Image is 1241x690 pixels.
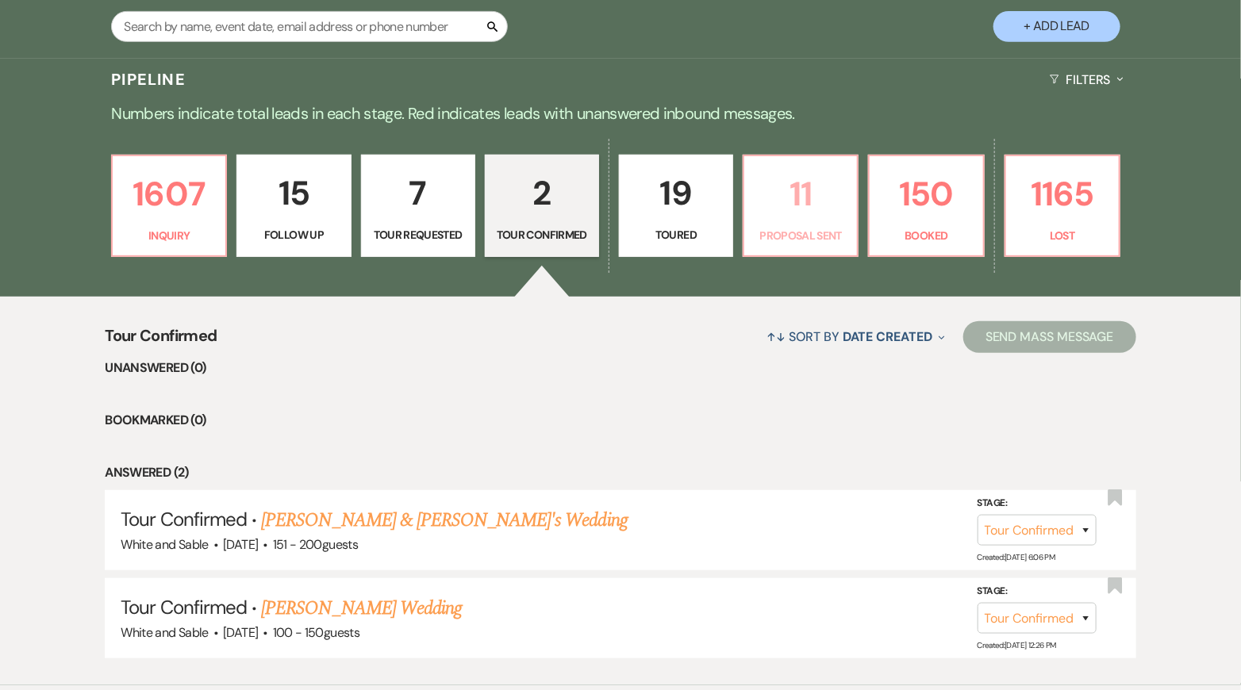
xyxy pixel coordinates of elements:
[371,167,465,220] p: 7
[122,227,216,244] p: Inquiry
[485,155,599,258] a: 2Tour Confirmed
[121,624,208,641] span: White and Sable
[105,358,1135,378] li: Unanswered (0)
[843,328,932,345] span: Date Created
[121,536,208,553] span: White and Sable
[978,552,1055,562] span: Created: [DATE] 6:06 PM
[629,226,723,243] p: Toured
[495,167,589,220] p: 2
[247,226,340,243] p: Follow Up
[236,155,351,258] a: 15Follow Up
[978,640,1056,650] span: Created: [DATE] 12:26 PM
[361,155,475,258] a: 7Tour Requested
[879,227,973,244] p: Booked
[105,462,1135,483] li: Answered (2)
[121,507,247,531] span: Tour Confirmed
[754,167,847,220] p: 11
[121,595,247,619] span: Tour Confirmed
[111,155,227,258] a: 1607Inquiry
[105,324,217,358] span: Tour Confirmed
[743,155,859,258] a: 11Proposal Sent
[993,11,1120,42] button: + Add Lead
[273,536,358,553] span: 151 - 200 guests
[261,506,628,535] a: [PERSON_NAME] & [PERSON_NAME]'s Wedding
[371,226,465,243] p: Tour Requested
[978,495,1097,512] label: Stage:
[629,167,723,220] p: 19
[978,583,1097,600] label: Stage:
[111,68,186,90] h3: Pipeline
[495,226,589,243] p: Tour Confirmed
[754,227,847,244] p: Proposal Sent
[761,316,951,358] button: Sort By Date Created
[111,11,508,42] input: Search by name, event date, email address or phone number
[1005,155,1120,258] a: 1165Lost
[122,167,216,220] p: 1607
[223,624,258,641] span: [DATE]
[49,101,1192,126] p: Numbers indicate total leads in each stage. Red indicates leads with unanswered inbound messages.
[105,410,1135,431] li: Bookmarked (0)
[767,328,786,345] span: ↑↓
[1016,227,1109,244] p: Lost
[619,155,733,258] a: 19Toured
[273,624,359,641] span: 100 - 150 guests
[1043,59,1130,101] button: Filters
[261,594,462,623] a: [PERSON_NAME] Wedding
[1016,167,1109,220] p: 1165
[868,155,984,258] a: 150Booked
[247,167,340,220] p: 15
[963,321,1136,353] button: Send Mass Message
[223,536,258,553] span: [DATE]
[879,167,973,220] p: 150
